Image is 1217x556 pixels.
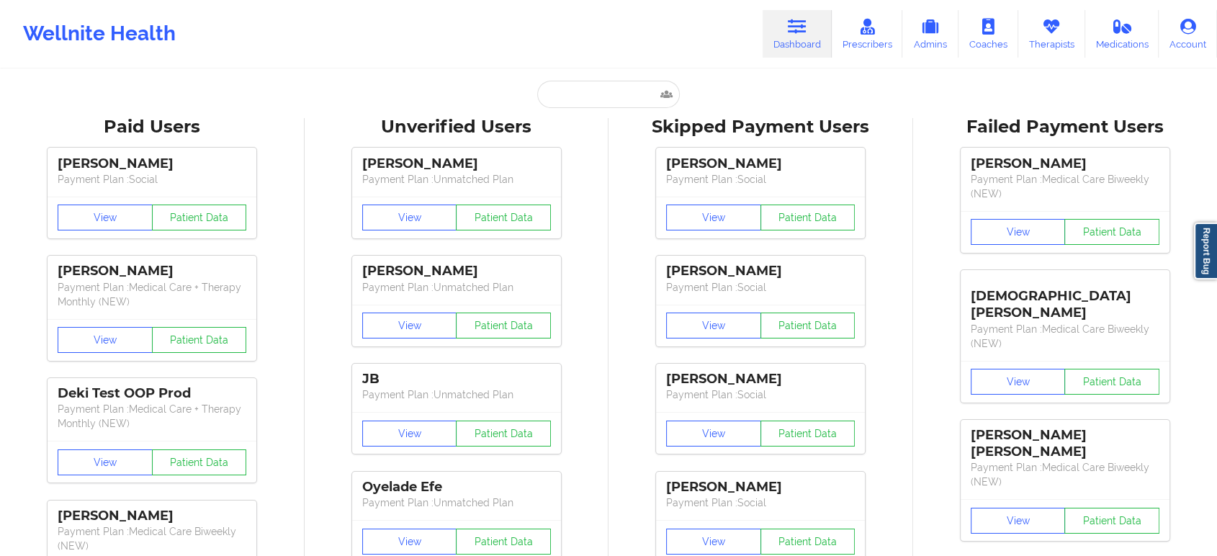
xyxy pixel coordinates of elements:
a: Coaches [958,10,1018,58]
div: [PERSON_NAME] [58,263,246,279]
div: Paid Users [10,116,295,138]
button: Patient Data [1064,219,1159,245]
p: Payment Plan : Social [666,280,855,295]
div: [PERSON_NAME] [666,479,855,496]
button: View [666,421,761,447]
div: Deki Test OOP Prod [58,385,246,402]
a: Admins [902,10,958,58]
div: [PERSON_NAME] [666,156,855,172]
div: [PERSON_NAME] [666,371,855,387]
p: Payment Plan : Unmatched Plan [362,387,551,402]
p: Payment Plan : Medical Care Biweekly (NEW) [58,524,246,553]
div: [DEMOGRAPHIC_DATA][PERSON_NAME] [971,277,1159,321]
button: View [362,529,457,555]
p: Payment Plan : Medical Care + Therapy Monthly (NEW) [58,402,246,431]
button: Patient Data [760,313,856,338]
button: Patient Data [1064,369,1159,395]
p: Payment Plan : Medical Care Biweekly (NEW) [971,172,1159,201]
p: Payment Plan : Medical Care Biweekly (NEW) [971,322,1159,351]
a: Therapists [1018,10,1085,58]
button: View [362,313,457,338]
button: Patient Data [760,529,856,555]
div: Failed Payment Users [923,116,1208,138]
button: View [58,205,153,230]
div: [PERSON_NAME] [58,508,246,524]
div: Unverified Users [315,116,599,138]
p: Payment Plan : Unmatched Plan [362,496,551,510]
button: View [971,219,1066,245]
button: Patient Data [152,205,247,230]
button: View [58,327,153,353]
a: Report Bug [1194,223,1217,279]
button: Patient Data [456,205,551,230]
div: [PERSON_NAME] [PERSON_NAME] [971,427,1159,460]
a: Dashboard [763,10,832,58]
p: Payment Plan : Social [666,496,855,510]
div: Skipped Payment Users [619,116,903,138]
a: Medications [1085,10,1159,58]
button: View [666,529,761,555]
p: Payment Plan : Social [666,387,855,402]
div: Oyelade Efe [362,479,551,496]
p: Payment Plan : Medical Care Biweekly (NEW) [971,460,1159,489]
button: Patient Data [456,529,551,555]
button: Patient Data [760,205,856,230]
button: View [362,205,457,230]
div: [PERSON_NAME] [58,156,246,172]
p: Payment Plan : Medical Care + Therapy Monthly (NEW) [58,280,246,309]
div: [PERSON_NAME] [362,263,551,279]
div: [PERSON_NAME] [971,156,1159,172]
a: Prescribers [832,10,903,58]
p: Payment Plan : Unmatched Plan [362,280,551,295]
button: View [666,205,761,230]
button: Patient Data [456,313,551,338]
button: View [58,449,153,475]
button: View [971,369,1066,395]
button: Patient Data [1064,508,1159,534]
button: View [971,508,1066,534]
a: Account [1159,10,1217,58]
div: JB [362,371,551,387]
button: Patient Data [456,421,551,447]
button: Patient Data [152,327,247,353]
button: View [666,313,761,338]
button: Patient Data [152,449,247,475]
button: Patient Data [760,421,856,447]
p: Payment Plan : Unmatched Plan [362,172,551,187]
div: [PERSON_NAME] [666,263,855,279]
div: [PERSON_NAME] [362,156,551,172]
p: Payment Plan : Social [58,172,246,187]
p: Payment Plan : Social [666,172,855,187]
button: View [362,421,457,447]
